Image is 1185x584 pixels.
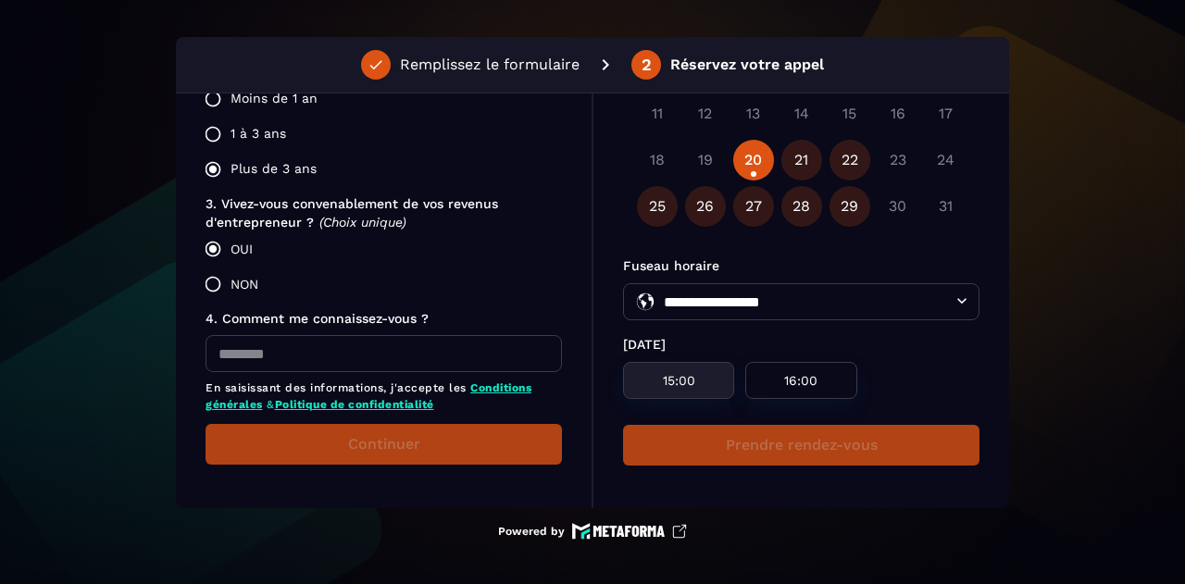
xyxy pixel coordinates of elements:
button: 25 août 2025 [637,186,678,227]
p: En saisissant des informations, j'accepte les [206,379,562,413]
span: 4. Comment me connaissez-vous ? [206,311,429,326]
button: 28 août 2025 [781,186,822,227]
p: 16:00 [767,373,834,388]
p: Réservez votre appel [670,54,824,76]
span: 3. Vivez-vous convenablement de vos revenus d'entrepreneur ? [206,196,503,230]
p: Remplissez le formulaire [400,54,580,76]
span: (Choix unique) [319,215,406,230]
p: [DATE] [623,335,979,354]
button: 21 août 2025 [781,140,822,180]
button: 22 août 2025 [829,140,870,180]
p: 15:00 [645,373,712,388]
label: 1 à 3 ans [195,117,562,152]
button: 27 août 2025 [733,186,774,227]
button: 20 août 2025 [733,140,774,180]
label: NON [195,267,562,302]
p: Fuseau horaire [623,256,979,276]
button: 29 août 2025 [829,186,870,227]
p: Powered by [498,524,565,539]
label: Moins de 1 an [195,81,562,117]
button: 26 août 2025 [685,186,726,227]
a: Politique de confidentialité [275,398,434,411]
label: Plus de 3 ans [195,152,562,187]
button: Open [951,290,973,312]
label: OUI [195,231,562,267]
div: 2 [642,56,652,73]
span: & [267,398,275,411]
a: Powered by [498,523,687,540]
